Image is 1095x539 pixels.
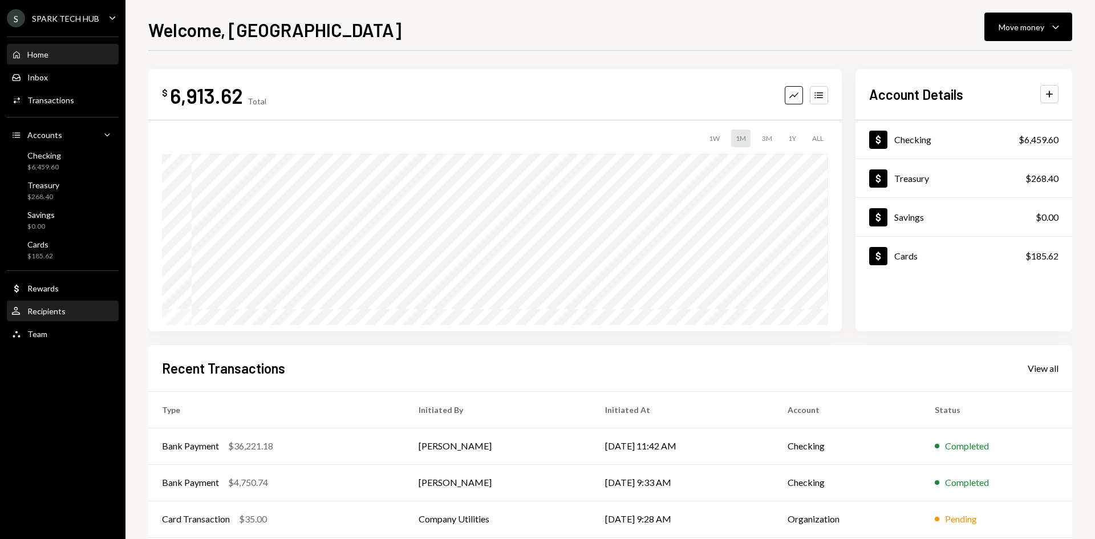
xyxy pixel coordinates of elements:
[7,9,25,27] div: S
[27,151,61,160] div: Checking
[774,501,921,537] td: Organization
[7,323,119,344] a: Team
[405,501,591,537] td: Company Utilities
[855,120,1072,159] a: Checking$6,459.60
[1028,363,1058,374] div: View all
[27,306,66,316] div: Recipients
[894,173,929,184] div: Treasury
[894,134,931,145] div: Checking
[7,67,119,87] a: Inbox
[228,476,268,489] div: $4,750.74
[148,18,401,41] h1: Welcome, [GEOGRAPHIC_DATA]
[855,237,1072,275] a: Cards$185.62
[1028,362,1058,374] a: View all
[999,21,1044,33] div: Move money
[27,95,74,105] div: Transactions
[894,250,918,261] div: Cards
[774,391,921,428] th: Account
[248,96,266,106] div: Total
[591,464,774,501] td: [DATE] 9:33 AM
[162,87,168,99] div: $
[921,391,1072,428] th: Status
[945,512,977,526] div: Pending
[27,222,55,232] div: $0.00
[27,252,53,261] div: $185.62
[774,464,921,501] td: Checking
[1025,172,1058,185] div: $268.40
[894,212,924,222] div: Savings
[1025,249,1058,263] div: $185.62
[757,129,777,147] div: 3M
[148,391,405,428] th: Type
[7,278,119,298] a: Rewards
[32,14,99,23] div: SPARK TECH HUB
[27,192,59,202] div: $268.40
[162,359,285,378] h2: Recent Transactions
[162,439,219,453] div: Bank Payment
[7,147,119,175] a: Checking$6,459.60
[731,129,751,147] div: 1M
[855,198,1072,236] a: Savings$0.00
[27,130,62,140] div: Accounts
[27,50,48,59] div: Home
[27,240,53,249] div: Cards
[7,44,119,64] a: Home
[808,129,828,147] div: ALL
[405,464,591,501] td: [PERSON_NAME]
[162,512,230,526] div: Card Transaction
[1036,210,1058,224] div: $0.00
[7,124,119,145] a: Accounts
[7,206,119,234] a: Savings$0.00
[27,163,61,172] div: $6,459.60
[170,83,243,108] div: 6,913.62
[228,439,273,453] div: $36,221.18
[27,283,59,293] div: Rewards
[405,428,591,464] td: [PERSON_NAME]
[591,391,774,428] th: Initiated At
[704,129,724,147] div: 1W
[7,236,119,264] a: Cards$185.62
[591,501,774,537] td: [DATE] 9:28 AM
[27,210,55,220] div: Savings
[784,129,801,147] div: 1Y
[869,85,963,104] h2: Account Details
[1019,133,1058,147] div: $6,459.60
[7,90,119,110] a: Transactions
[239,512,267,526] div: $35.00
[27,72,48,82] div: Inbox
[855,159,1072,197] a: Treasury$268.40
[945,476,989,489] div: Completed
[774,428,921,464] td: Checking
[591,428,774,464] td: [DATE] 11:42 AM
[27,329,47,339] div: Team
[7,177,119,204] a: Treasury$268.40
[984,13,1072,41] button: Move money
[945,439,989,453] div: Completed
[7,301,119,321] a: Recipients
[405,391,591,428] th: Initiated By
[27,180,59,190] div: Treasury
[162,476,219,489] div: Bank Payment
